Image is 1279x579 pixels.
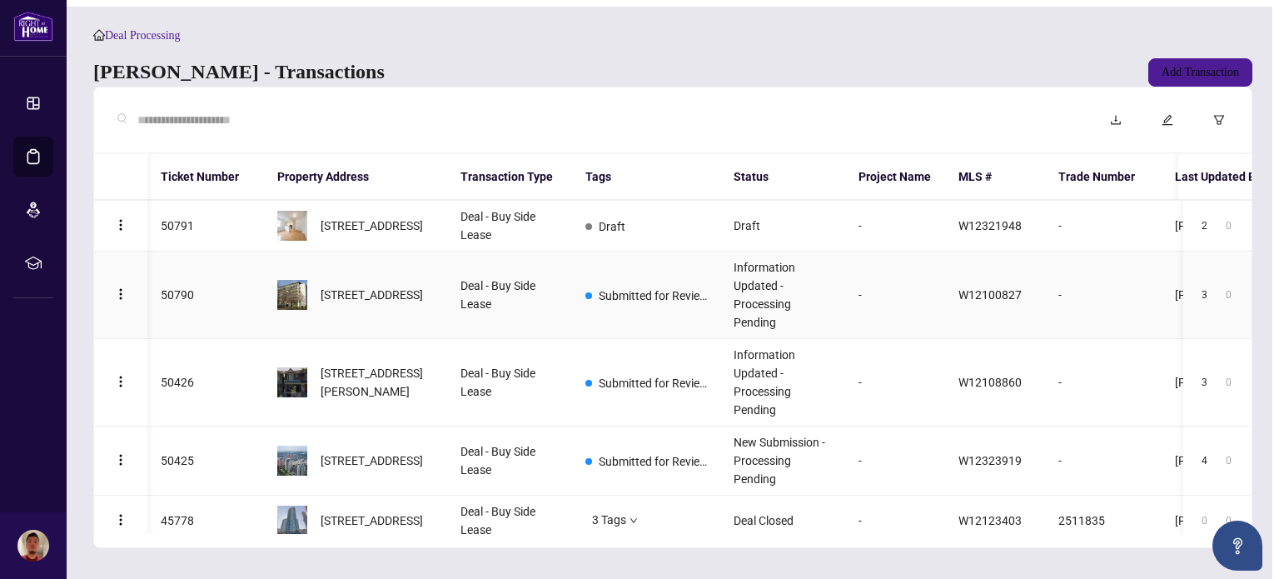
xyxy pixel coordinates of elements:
span: download [1110,114,1122,126]
button: Logo [107,212,134,239]
th: Trade Number [1045,154,1162,201]
div: 2 [1197,216,1212,236]
div: 0 [1218,511,1238,531]
span: Submitted for Review [599,374,707,392]
td: - [1045,252,1162,339]
td: Deal - Buy Side Lease [447,339,572,427]
button: Add Transaction [1148,58,1252,87]
img: Logo [114,513,127,527]
div: 0 [1218,285,1238,305]
td: Deal Closed [720,496,845,547]
th: Ticket Number [147,154,264,201]
td: 50425 [147,427,264,496]
td: - [845,201,945,252]
span: W12321948 [958,219,1022,232]
img: thumbnail-img [277,280,307,310]
td: Deal - Buy Side Lease [447,427,572,496]
td: Deal - Buy Side Lease [447,252,572,339]
td: 2511835 [1045,496,1162,547]
button: edit [1148,101,1187,139]
span: 3 Tags [592,511,626,530]
td: - [845,339,945,427]
span: W12100827 [958,288,1022,302]
img: Logo [114,218,127,232]
th: MLS # [945,154,1045,201]
img: thumbnail-img [277,367,307,397]
td: Deal - Buy Side Lease [447,201,572,252]
td: Information Updated - Processing Pending [720,339,845,427]
img: Profile Icon [17,530,49,562]
td: 45778 [147,496,264,547]
span: [STREET_ADDRESS] [321,512,423,530]
th: Transaction Type [447,154,572,201]
td: 50426 [147,339,264,427]
div: 3 [1197,372,1212,392]
span: [STREET_ADDRESS] [321,286,423,304]
td: - [1045,201,1162,252]
div: 0 [1197,511,1212,531]
img: Logo [114,375,127,388]
span: Draft [599,217,625,236]
button: filter [1200,101,1238,139]
span: W12108860 [958,376,1022,389]
td: New Submission - Processing Pending [720,427,845,496]
button: Logo [107,282,134,308]
td: Draft [720,201,845,252]
div: 0 [1218,372,1238,392]
td: Deal - Buy Side Lease [447,496,572,547]
span: [STREET_ADDRESS] [321,217,423,235]
img: Logo [114,453,127,467]
div: 4 [1197,451,1212,471]
th: Tags [572,154,720,201]
td: - [845,252,945,339]
span: home [93,29,105,41]
span: filter [1213,114,1225,126]
td: Information Updated - Processing Pending [720,252,845,339]
img: thumbnail-img [277,211,307,241]
button: Logo [107,507,134,534]
th: Project Name [845,154,945,201]
span: Submitted for Review [599,452,707,471]
span: down [630,517,638,525]
button: Open asap [1212,521,1262,571]
button: download [1097,101,1135,139]
div: 3 [1197,285,1212,305]
img: thumbnail-img [277,446,307,476]
span: [STREET_ADDRESS] [321,452,423,470]
span: [STREET_ADDRESS][PERSON_NAME] [321,364,434,401]
td: 50790 [147,252,264,339]
td: 50791 [147,201,264,252]
td: - [1045,427,1162,496]
img: logo [13,11,53,42]
span: W12323919 [958,454,1022,467]
span: Deal Processing [105,29,181,42]
img: Logo [114,287,127,301]
span: Submitted for Review [599,287,707,305]
img: thumbnail-img [277,506,307,536]
span: Add Transaction [1162,59,1239,86]
td: - [845,496,945,547]
div: 0 [1218,216,1238,236]
button: Logo [107,369,134,396]
div: 0 [1218,451,1238,471]
th: Status [720,154,845,201]
span: W12123403 [958,514,1022,527]
th: Property Address [264,154,447,201]
td: - [1045,339,1162,427]
button: Logo [107,447,134,474]
td: - [845,427,945,496]
a: [PERSON_NAME] - Transactions [93,58,385,87]
span: edit [1162,114,1173,126]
